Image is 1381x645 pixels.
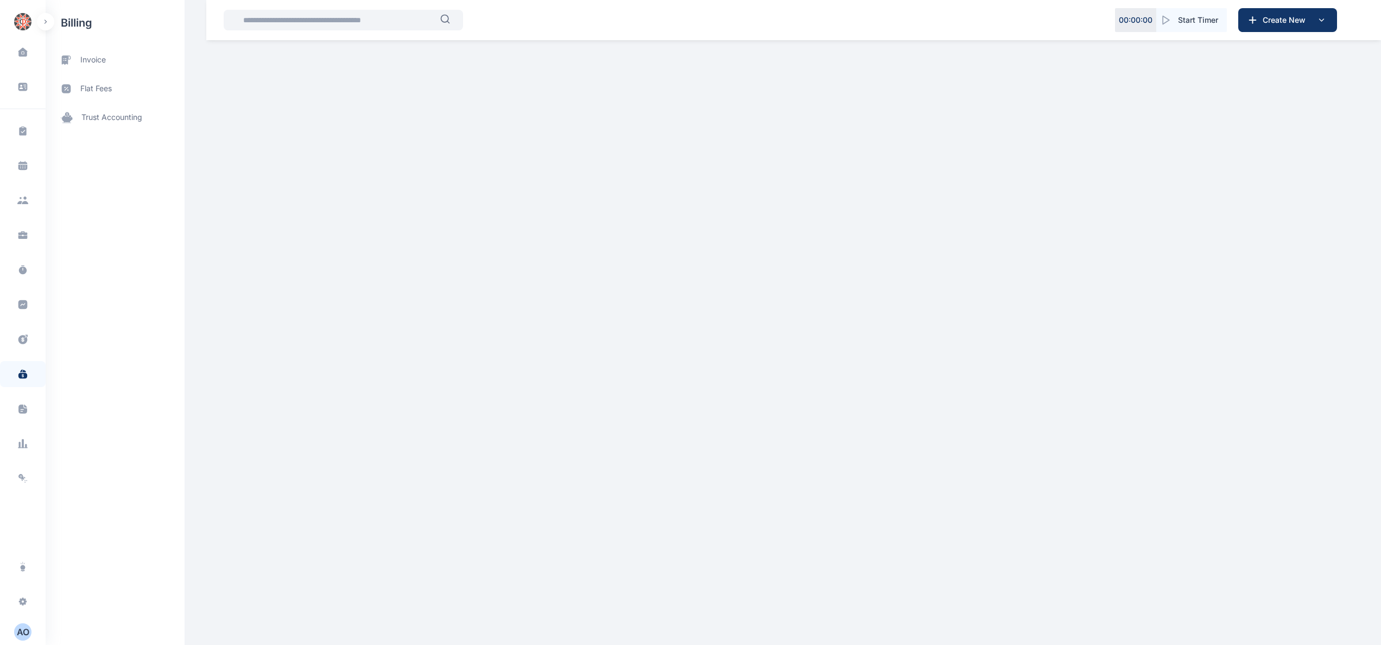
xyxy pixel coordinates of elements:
button: Create New [1238,8,1337,32]
button: AO [7,623,39,641]
a: flat fees [46,74,185,103]
span: trust accounting [81,112,142,123]
button: AO [14,623,31,641]
span: Create New [1258,15,1315,26]
span: flat fees [80,83,112,94]
div: A O [14,625,31,638]
button: Start Timer [1156,8,1227,32]
span: invoice [80,54,106,66]
a: trust accounting [46,103,185,132]
a: invoice [46,46,185,74]
p: 00 : 00 : 00 [1119,15,1152,26]
span: Start Timer [1178,15,1218,26]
